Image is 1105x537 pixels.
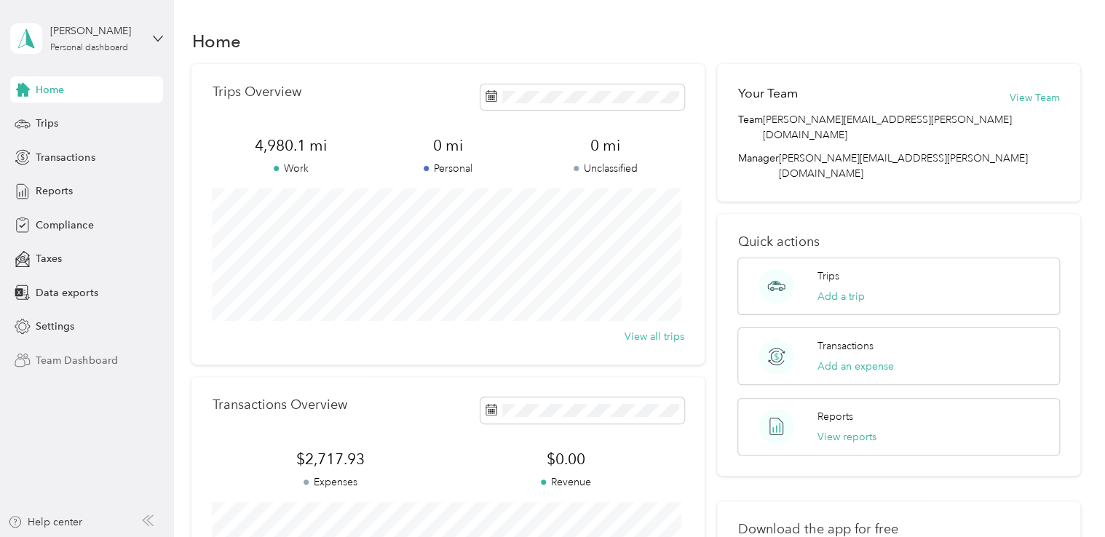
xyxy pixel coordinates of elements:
[778,152,1027,180] span: [PERSON_NAME][EMAIL_ADDRESS][PERSON_NAME][DOMAIN_NAME]
[737,112,762,143] span: Team
[212,474,448,490] p: Expenses
[527,161,684,176] p: Unclassified
[817,268,839,284] p: Trips
[817,409,853,424] p: Reports
[36,285,98,301] span: Data exports
[370,161,527,176] p: Personal
[448,474,684,490] p: Revenue
[817,429,876,445] button: View reports
[737,522,1059,537] p: Download the app for free
[212,135,369,156] span: 4,980.1 mi
[36,353,117,368] span: Team Dashboard
[36,82,64,98] span: Home
[36,319,74,334] span: Settings
[50,44,128,52] div: Personal dashboard
[36,251,62,266] span: Taxes
[817,338,874,354] p: Transactions
[36,116,58,131] span: Trips
[212,397,346,413] p: Transactions Overview
[737,151,778,181] span: Manager
[817,289,865,304] button: Add a trip
[50,23,141,39] div: [PERSON_NAME]
[212,84,301,100] p: Trips Overview
[527,135,684,156] span: 0 mi
[36,150,95,165] span: Transactions
[191,33,240,49] h1: Home
[1023,456,1105,537] iframe: Everlance-gr Chat Button Frame
[212,161,369,176] p: Work
[737,234,1059,250] p: Quick actions
[36,218,93,233] span: Compliance
[625,329,684,344] button: View all trips
[817,359,894,374] button: Add an expense
[370,135,527,156] span: 0 mi
[762,112,1059,143] span: [PERSON_NAME][EMAIL_ADDRESS][PERSON_NAME][DOMAIN_NAME]
[36,183,73,199] span: Reports
[212,449,448,469] span: $2,717.93
[448,449,684,469] span: $0.00
[737,84,797,103] h2: Your Team
[8,514,82,530] button: Help center
[1010,90,1060,106] button: View Team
